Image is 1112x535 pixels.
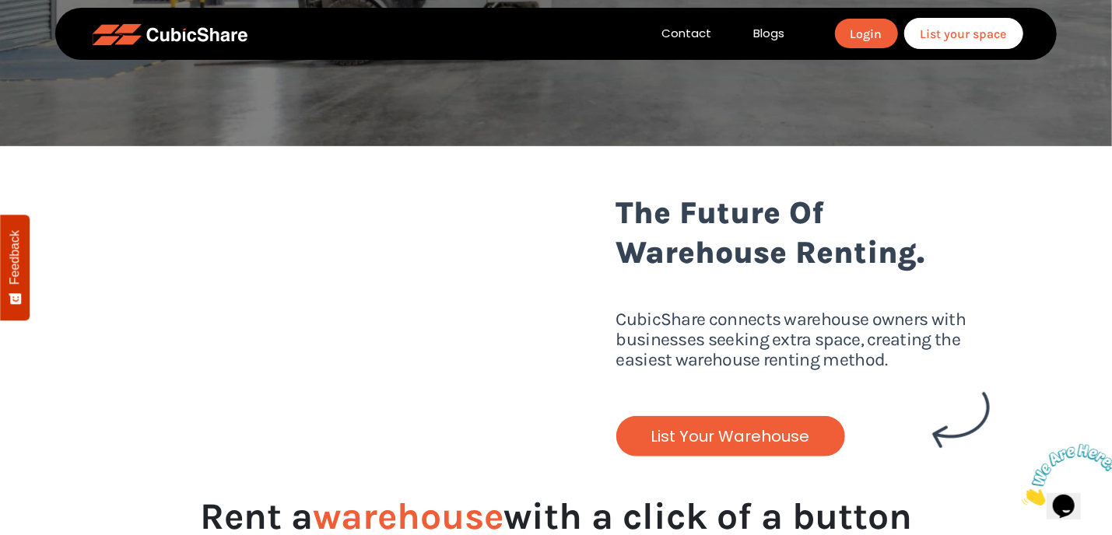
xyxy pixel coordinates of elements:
[904,18,1023,49] a: List your space
[835,19,898,48] a: Login
[616,193,991,303] h2: The Future Of Warehouse Renting.
[641,25,733,43] a: Contact
[733,25,806,43] a: Blogs
[6,6,103,68] img: Chat attention grabber
[1016,438,1112,512] iframe: chat widget
[932,392,990,449] img: Arrow.png
[8,230,22,285] span: Feedback
[616,416,845,456] a: List Your Warehouse
[616,309,991,416] p: CubicShare connects warehouse owners with businesses seeking extra space, creating the easiest wa...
